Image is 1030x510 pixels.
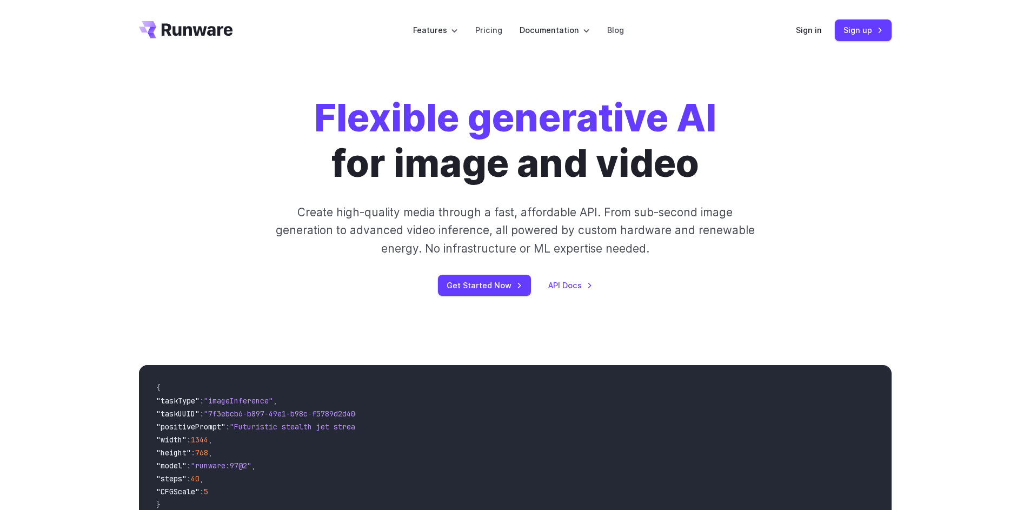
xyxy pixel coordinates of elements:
[156,461,187,471] span: "model"
[230,422,623,432] span: "Futuristic stealth jet streaking through a neon-lit cityscape with glowing purple exhaust"
[204,409,368,419] span: "7f3ebcb6-b897-49e1-b98c-f5789d2d40d7"
[156,500,161,509] span: }
[156,435,187,445] span: "width"
[438,275,531,296] a: Get Started Now
[200,396,204,406] span: :
[607,24,624,36] a: Blog
[204,396,273,406] span: "imageInference"
[191,448,195,458] span: :
[835,19,892,41] a: Sign up
[520,24,590,36] label: Documentation
[156,487,200,496] span: "CFGScale"
[314,95,716,141] strong: Flexible generative AI
[156,448,191,458] span: "height"
[225,422,230,432] span: :
[187,474,191,483] span: :
[274,203,756,257] p: Create high-quality media through a fast, affordable API. From sub-second image generation to adv...
[208,435,212,445] span: ,
[204,487,208,496] span: 5
[796,24,822,36] a: Sign in
[195,448,208,458] span: 768
[314,95,716,186] h1: for image and video
[273,396,277,406] span: ,
[187,435,191,445] span: :
[413,24,458,36] label: Features
[191,435,208,445] span: 1344
[251,461,256,471] span: ,
[548,279,593,292] a: API Docs
[200,409,204,419] span: :
[139,21,233,38] a: Go to /
[191,461,251,471] span: "runware:97@2"
[156,422,225,432] span: "positivePrompt"
[156,474,187,483] span: "steps"
[191,474,200,483] span: 40
[200,487,204,496] span: :
[208,448,212,458] span: ,
[200,474,204,483] span: ,
[156,383,161,393] span: {
[187,461,191,471] span: :
[475,24,502,36] a: Pricing
[156,396,200,406] span: "taskType"
[156,409,200,419] span: "taskUUID"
